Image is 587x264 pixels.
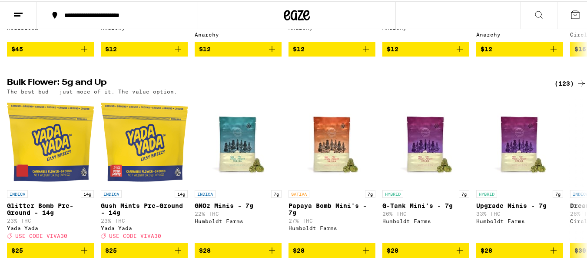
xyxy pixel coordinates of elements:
p: GMOz Minis - 7g [195,201,282,208]
span: $28 [481,246,492,253]
span: $28 [199,246,211,253]
button: Add to bag [476,242,563,257]
p: INDICA [101,189,122,197]
h2: Bulk Flower: 5g and Up [7,77,544,87]
button: Add to bag [7,40,94,55]
button: Add to bag [382,40,469,55]
span: $12 [481,44,492,51]
div: Anarchy [195,30,282,36]
span: $25 [105,246,117,253]
p: Upgrade Minis - 7g [476,201,563,208]
span: $28 [387,246,398,253]
a: (123) [554,77,587,87]
p: Papaya Bomb Mini's - 7g [289,201,375,215]
p: Glitter Bomb Pre-Ground - 14g [7,201,94,215]
p: 14g [175,189,188,197]
button: Add to bag [195,242,282,257]
p: 22% THC [195,210,282,215]
span: $12 [293,44,305,51]
button: Add to bag [476,40,563,55]
p: 23% THC [101,217,188,222]
p: SATIVA [289,189,309,197]
button: Add to bag [101,40,188,55]
p: 14g [81,189,94,197]
p: The best bud - just more of it. The value option. [7,87,177,93]
button: Add to bag [101,242,188,257]
p: 27% THC [289,217,375,222]
span: $30 [574,246,586,253]
a: Open page for Gush Mints Pre-Ground - 14g from Yada Yada [101,97,188,242]
p: HYBRID [382,189,403,197]
span: $45 [11,44,23,51]
span: $25 [11,246,23,253]
img: Humboldt Farms - Upgrade Minis - 7g [476,97,563,184]
p: INDICA [7,189,28,197]
span: USE CODE VIVA30 [109,232,161,237]
button: Add to bag [289,242,375,257]
a: Open page for Papaya Bomb Mini's - 7g from Humboldt Farms [289,97,375,242]
img: Humboldt Farms - Papaya Bomb Mini's - 7g [289,97,375,184]
p: 7g [553,189,563,197]
a: Open page for Upgrade Minis - 7g from Humboldt Farms [476,97,563,242]
button: Add to bag [195,40,282,55]
p: INDICA [195,189,216,197]
button: Add to bag [7,242,94,257]
a: Open page for Glitter Bomb Pre-Ground - 14g from Yada Yada [7,97,94,242]
span: $28 [293,246,305,253]
p: 33% THC [476,210,563,215]
button: Add to bag [289,40,375,55]
p: 26% THC [382,210,469,215]
button: Add to bag [382,242,469,257]
img: Humboldt Farms - GMOz Minis - 7g [195,97,282,184]
p: 7g [365,189,375,197]
img: Yada Yada - Glitter Bomb Pre-Ground - 14g [7,97,94,184]
a: Open page for G-Tank Mini's - 7g from Humboldt Farms [382,97,469,242]
p: 23% THC [7,217,94,222]
span: USE CODE VIVA30 [15,232,67,237]
p: Gush Mints Pre-Ground - 14g [101,201,188,215]
span: $12 [105,44,117,51]
div: Yada Yada [7,224,94,230]
p: G-Tank Mini's - 7g [382,201,469,208]
a: Open page for GMOz Minis - 7g from Humboldt Farms [195,97,282,242]
img: Humboldt Farms - G-Tank Mini's - 7g [382,97,469,184]
p: 7g [459,189,469,197]
span: Hi. Need any help? [5,6,63,13]
div: Humboldt Farms [382,217,469,223]
p: 7g [271,189,282,197]
div: Humboldt Farms [195,217,282,223]
p: HYBRID [476,189,497,197]
div: Humboldt Farms [289,224,375,230]
span: $16 [574,44,586,51]
div: Humboldt Farms [476,217,563,223]
span: $12 [199,44,211,51]
div: Anarchy [476,30,563,36]
div: Yada Yada [101,224,188,230]
span: $12 [387,44,398,51]
img: Yada Yada - Gush Mints Pre-Ground - 14g [101,97,188,184]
